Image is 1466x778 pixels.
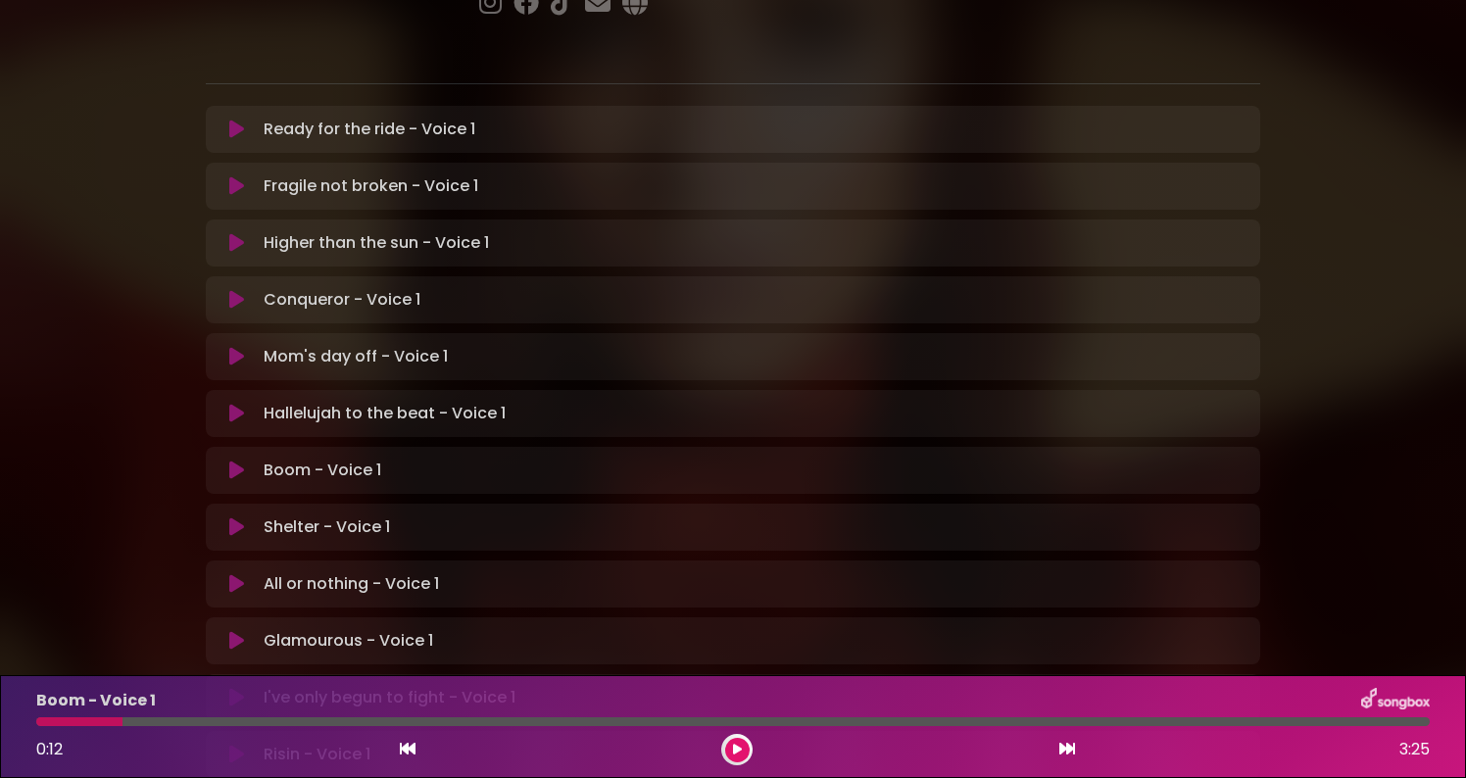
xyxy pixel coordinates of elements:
span: 3:25 [1399,738,1430,761]
p: Conqueror - Voice 1 [264,288,420,312]
img: songbox-logo-white.png [1361,688,1430,713]
p: Ready for the ride - Voice 1 [264,118,475,141]
p: Boom - Voice 1 [36,689,156,712]
span: 0:12 [36,738,63,760]
p: Hallelujah to the beat - Voice 1 [264,402,506,425]
p: Mom's day off - Voice 1 [264,345,448,368]
p: Glamourous - Voice 1 [264,629,433,653]
p: Boom - Voice 1 [264,459,381,482]
p: All or nothing - Voice 1 [264,572,439,596]
p: Shelter - Voice 1 [264,515,390,539]
p: Fragile not broken - Voice 1 [264,174,478,198]
p: Higher than the sun - Voice 1 [264,231,489,255]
